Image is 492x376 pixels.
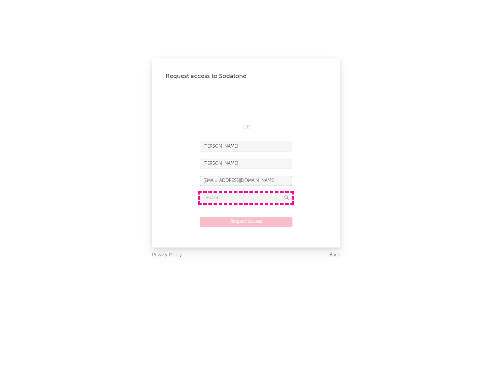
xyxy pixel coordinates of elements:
[200,123,292,131] div: OR
[200,176,292,186] input: Email
[200,159,292,169] input: Last Name
[200,217,292,227] button: Request Access
[200,193,292,203] input: Division
[166,72,326,80] div: Request access to Sodatone
[329,251,340,259] a: Back
[200,142,292,152] input: First Name
[152,251,182,259] a: Privacy Policy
